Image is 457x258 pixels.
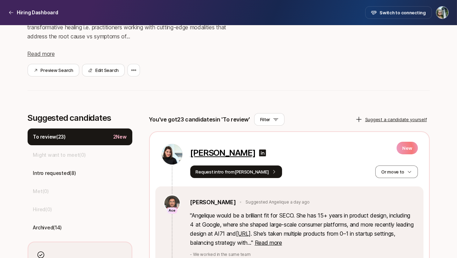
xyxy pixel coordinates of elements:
[17,8,58,17] p: Hiring Dashboard
[28,113,132,123] p: Suggested candidates
[245,199,309,205] p: Suggested Angelique a day ago
[190,211,415,247] p: " Angelique would be a brilliant fit for SECO. She has 15+ years in product design, including 4 a...
[436,6,449,19] button: Carter Cleveland
[190,165,282,178] button: Request intro from[PERSON_NAME]
[365,116,427,123] p: Suggest a candidate yourself
[164,196,180,211] img: be759a5f_470b_4f28_a2aa_5434c985ebf0.jpg
[436,7,448,19] img: Carter Cleveland
[28,64,79,76] button: Preview Search
[82,64,125,76] button: Edit Search
[190,198,236,207] a: [PERSON_NAME]
[33,223,62,232] p: Archived ( 14 )
[190,251,415,258] p: - We worked in the same team
[33,151,86,159] p: Might want to meet ( 0 )
[33,187,49,196] p: Met ( 0 )
[33,205,52,214] p: Hired ( 0 )
[397,142,418,154] p: New
[33,133,66,141] p: To review ( 23 )
[255,239,282,246] span: Read more
[236,230,251,237] a: [URL]
[365,6,432,19] button: Switch to connecting
[28,14,236,41] p: SECO (short for ‘Support Ecosystem’) is building a global community for transformative healing i....
[379,9,426,16] span: Switch to connecting
[190,148,256,158] p: [PERSON_NAME]
[113,133,127,141] p: 2 New
[162,144,183,165] img: ce8d203f_2d5f_431f_9ae0_055b6e223ac7.jpg
[254,113,285,126] button: Filter
[169,208,176,214] p: Ace
[33,169,76,177] p: Intro requested ( 8 )
[149,115,250,124] p: You've got 23 candidates in 'To review'
[28,50,55,57] span: Read more
[375,165,418,178] button: Or move to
